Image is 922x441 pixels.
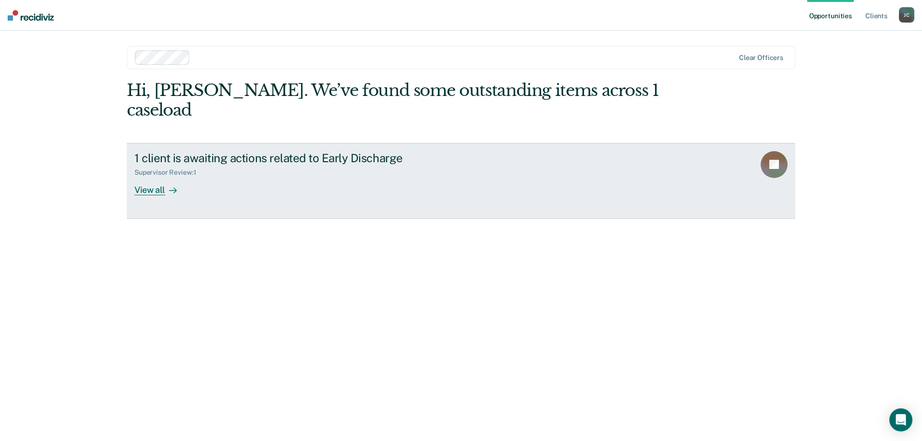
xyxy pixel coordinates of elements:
img: Recidiviz [8,10,54,21]
div: Open Intercom Messenger [889,408,912,431]
a: 1 client is awaiting actions related to Early DischargeSupervisor Review:1View all [127,143,795,219]
button: JC [899,7,914,23]
div: Clear officers [739,54,783,62]
div: J C [899,7,914,23]
div: 1 client is awaiting actions related to Early Discharge [134,151,472,165]
div: Supervisor Review : 1 [134,168,204,177]
div: View all [134,177,188,195]
div: Hi, [PERSON_NAME]. We’ve found some outstanding items across 1 caseload [127,81,662,120]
